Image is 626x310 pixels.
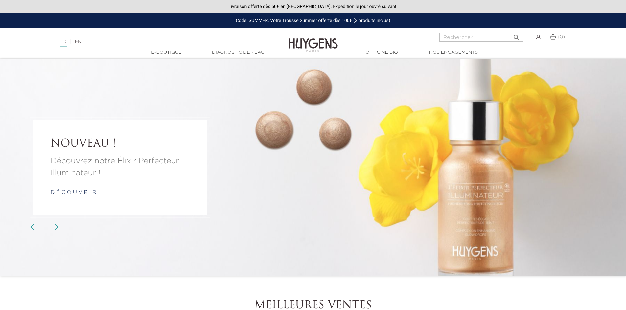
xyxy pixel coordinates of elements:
a: Diagnostic de peau [205,49,271,56]
span: (0) [558,35,565,39]
a: Nos engagements [421,49,486,56]
div: | [57,38,256,46]
a: E-Boutique [134,49,199,56]
button:  [511,31,522,40]
a: FR [60,40,67,47]
input: Rechercher [439,33,523,42]
i:  [513,32,521,40]
a: Découvrez notre Élixir Perfecteur Illuminateur ! [51,155,189,179]
img: Huygens [289,28,338,53]
a: Officine Bio [349,49,415,56]
div: Boutons du carrousel [33,222,54,232]
a: d é c o u v r i r [51,190,96,195]
a: NOUVEAU ! [51,138,189,150]
a: EN [75,40,81,44]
